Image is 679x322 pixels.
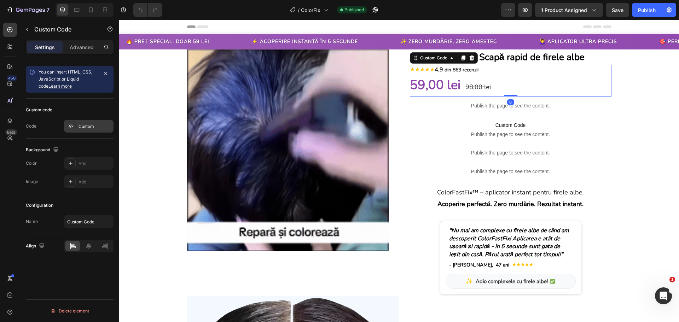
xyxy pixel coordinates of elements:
div: Align [26,241,46,251]
div: "Nu mai am complexe cu firele albe de când am descoperit ColorFastFix! Aplicarea e atât de ușoară... [326,207,457,239]
span: Publish the page to see the content. [291,111,492,118]
span: ✅ [431,258,436,265]
span: 4,9 [315,46,324,54]
span: din 863 recenzii [325,47,359,53]
p: 7 [46,6,50,14]
span: 1 product assigned [541,6,587,14]
p: ColorFastFix™ - Scapă rapid de firele albe [291,30,492,44]
p: ColorFastFix™ – aplicator instant pentru firele albe. [298,168,485,177]
div: Custom code [26,107,52,113]
button: 1 product assigned [535,3,603,17]
p: Settings [35,43,55,51]
p: Publish the page to see the content. [291,129,492,137]
button: Delete element [26,305,114,317]
div: Beta [5,129,17,135]
span: You can insert HTML, CSS, JavaScript or Liquid code [39,69,92,89]
div: Publish [638,6,656,14]
span: Custom Code [291,101,492,110]
div: Name [26,218,38,225]
button: 7 [3,3,53,17]
span: Adio complexele cu firele albe! [356,258,429,266]
div: - [PERSON_NAME], [326,241,457,249]
div: Image [26,178,38,185]
div: 0 [388,80,395,85]
p: Publish the page to see the content. [291,82,492,90]
div: 450 [7,75,17,81]
button: Publish [632,3,662,17]
iframe: To enrich screen reader interactions, please activate Accessibility in Grammarly extension settings [119,20,679,322]
div: 💪 REZISTĂ PÂNĂ LA URMĂTOAREA SPĂLARE [479,18,614,25]
div: Add... [79,179,112,185]
div: Color [26,160,37,166]
span: 98,00 lei [346,63,372,71]
button: Save [606,3,629,17]
div: Configuration [26,202,53,209]
span: ColorFix [301,6,320,14]
p: Custom Code [34,25,94,34]
span: 59,00 lei [291,57,341,74]
div: ★★★★★ [291,46,492,54]
p: Acoperire perfectă. Zero murdărie. Rezultat instant. [298,180,485,189]
div: Custom [79,123,112,130]
span: 47 ani [377,241,390,249]
div: Code [26,123,36,129]
div: Background [26,145,60,155]
div: Add... [79,160,112,167]
div: Delete element [50,307,89,315]
div: Custom Code [300,35,330,41]
div: ★★★★★ [393,242,414,249]
p: Publish the page to see the content. [291,148,492,156]
span: Save [612,7,623,13]
span: Published [344,7,364,13]
p: Advanced [70,43,94,51]
div: ✨ [347,257,354,266]
div: Undo/Redo [133,3,162,17]
iframe: Intercom live chat [655,287,672,304]
a: Learn more [48,83,72,89]
span: / [298,6,300,14]
span: 1 [669,277,675,282]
